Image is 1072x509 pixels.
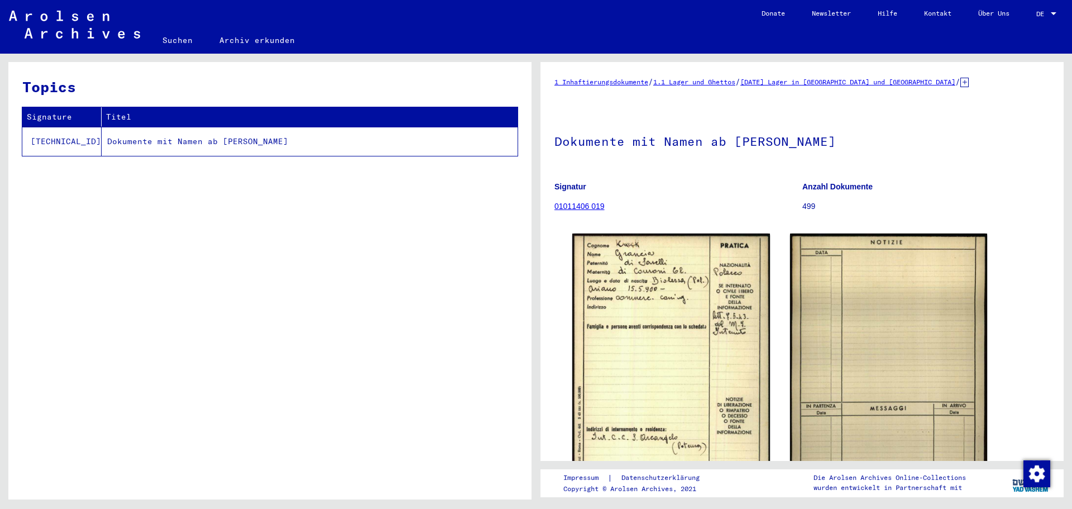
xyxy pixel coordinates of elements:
[802,201,1050,212] p: 499
[648,77,653,87] span: /
[563,484,713,494] p: Copyright © Arolsen Archives, 2021
[955,77,960,87] span: /
[22,127,102,156] td: [TECHNICAL_ID]
[735,77,740,87] span: /
[563,472,713,484] div: |
[22,107,102,127] th: Signature
[206,27,308,54] a: Archiv erkunden
[813,473,966,483] p: Die Arolsen Archives Online-Collections
[740,78,955,86] a: [DATE] Lager in [GEOGRAPHIC_DATA] und [GEOGRAPHIC_DATA]
[563,472,607,484] a: Impressum
[554,202,605,211] a: 01011406 019
[22,76,517,98] h3: Topics
[1023,460,1050,487] img: Zustimmung ändern
[102,127,518,156] td: Dokumente mit Namen ab [PERSON_NAME]
[149,27,206,54] a: Suchen
[802,182,873,191] b: Anzahl Dokumente
[1036,10,1049,18] span: DE
[554,116,1050,165] h1: Dokumente mit Namen ab [PERSON_NAME]
[9,11,140,39] img: Arolsen_neg.svg
[554,182,586,191] b: Signatur
[1010,469,1052,497] img: yv_logo.png
[612,472,713,484] a: Datenschutzerklärung
[102,107,518,127] th: Titel
[653,78,735,86] a: 1.1 Lager und Ghettos
[554,78,648,86] a: 1 Inhaftierungsdokumente
[813,483,966,493] p: wurden entwickelt in Partnerschaft mit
